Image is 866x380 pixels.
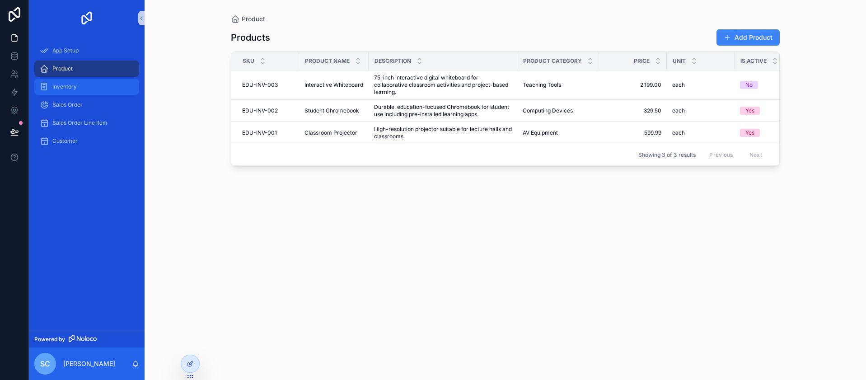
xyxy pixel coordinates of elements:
[52,83,77,90] span: Inventory
[604,107,661,114] a: 329.50
[523,129,558,136] span: AV Equipment
[29,331,145,347] a: Powered by
[374,74,512,96] a: 75-inch interactive digital whiteboard for collaborative classroom activities and project-based l...
[34,133,139,149] a: Customer
[304,107,363,114] a: Student Chromebook
[745,129,754,137] div: Yes
[52,137,78,145] span: Customer
[242,129,277,136] span: EDU-INV-001
[231,31,270,44] h1: Products
[231,14,265,23] a: Product
[52,119,108,127] span: Sales Order Line Item
[523,81,561,89] span: Teaching Tools
[740,107,797,115] a: Yes
[40,358,50,369] span: SC
[745,107,754,115] div: Yes
[523,57,582,65] span: Product Category
[242,81,278,89] span: EDU-INV-003
[634,57,650,65] span: Price
[242,129,294,136] a: EDU-INV-001
[745,81,753,89] div: No
[243,57,254,65] span: Sku
[523,129,594,136] a: AV Equipment
[34,336,65,343] span: Powered by
[52,65,73,72] span: Product
[34,42,139,59] a: App Setup
[523,107,594,114] a: Computing Devices
[63,359,115,368] p: [PERSON_NAME]
[374,126,512,140] a: High-resolution projector suitable for lecture halls and classrooms.
[604,81,661,89] a: 2,199.00
[34,61,139,77] a: Product
[52,101,83,108] span: Sales Order
[638,151,696,159] span: Showing 3 of 3 results
[304,129,363,136] a: Classroom Projector
[740,57,767,65] span: Is Active
[672,129,729,136] a: each
[672,107,729,114] a: each
[242,14,265,23] span: Product
[374,57,411,65] span: Description
[304,129,357,136] span: Classroom Projector
[34,97,139,113] a: Sales Order
[80,11,94,25] img: App logo
[740,129,797,137] a: Yes
[242,107,278,114] span: EDU-INV-002
[716,29,780,46] button: Add Product
[740,81,797,89] a: No
[242,107,294,114] a: EDU-INV-002
[673,57,686,65] span: Unit
[672,81,685,89] span: each
[34,79,139,95] a: Inventory
[34,115,139,131] a: Sales Order Line Item
[304,81,363,89] a: Interactive Whiteboard
[672,107,685,114] span: each
[242,81,294,89] a: EDU-INV-003
[523,107,573,114] span: Computing Devices
[672,129,685,136] span: each
[305,57,350,65] span: Product Name
[304,107,359,114] span: Student Chromebook
[374,103,512,118] a: Durable, education-focused Chromebook for student use including pre-installed learning apps.
[523,81,594,89] a: Teaching Tools
[29,36,145,161] div: scrollable content
[604,129,661,136] a: 599.99
[672,81,729,89] a: each
[52,47,79,54] span: App Setup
